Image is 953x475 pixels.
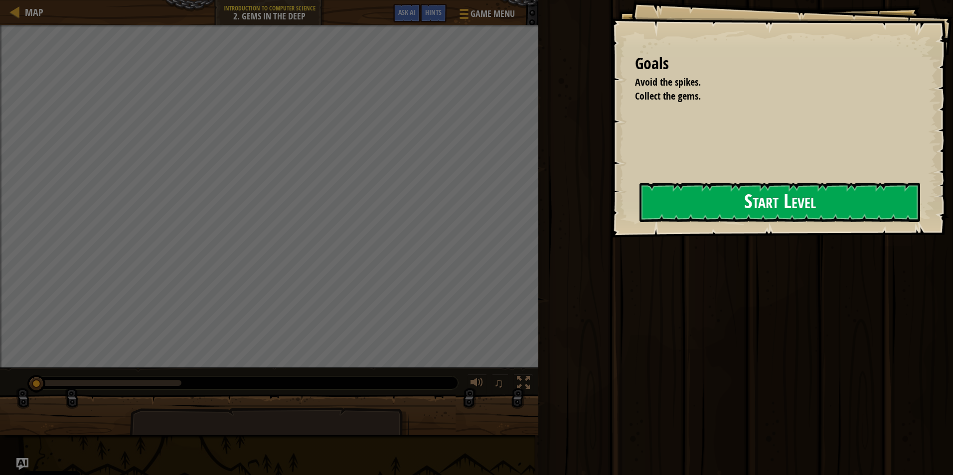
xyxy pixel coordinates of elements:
span: Collect the gems. [635,89,701,103]
button: Ask AI [393,4,420,22]
button: Game Menu [452,4,521,27]
span: Ask AI [398,7,415,17]
li: Collect the gems. [623,89,916,104]
button: ♫ [492,374,509,394]
a: Map [20,5,43,19]
span: Hints [425,7,442,17]
button: Start Level [639,183,920,222]
button: Adjust volume [467,374,487,394]
div: Goals [635,52,918,75]
button: Toggle fullscreen [513,374,533,394]
span: ♫ [494,375,504,390]
span: Game Menu [471,7,515,20]
li: Avoid the spikes. [623,75,916,90]
span: Map [25,5,43,19]
span: Avoid the spikes. [635,75,701,89]
button: Ask AI [16,458,28,470]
